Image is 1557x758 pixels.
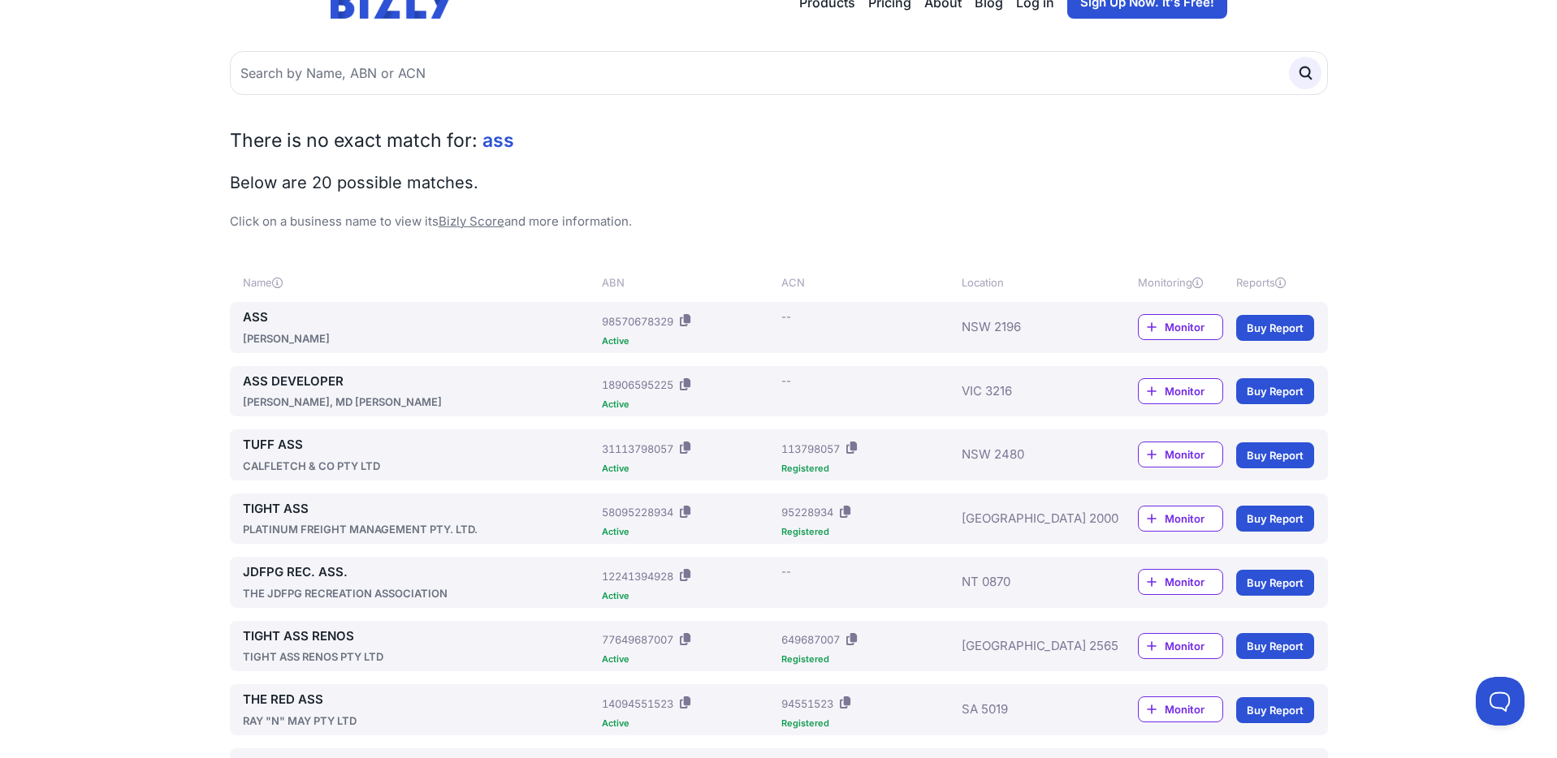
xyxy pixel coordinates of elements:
div: 12241394928 [602,568,673,584]
div: Name [243,274,596,291]
a: TIGHT ASS RENOS [243,627,596,646]
a: Monitor [1138,378,1223,404]
div: -- [781,308,791,325]
a: Buy Report [1236,506,1314,532]
div: THE JDFPG RECREATION ASSOCIATION [243,585,596,601]
a: Bizly Score [439,213,504,229]
div: [PERSON_NAME], MD [PERSON_NAME] [243,394,596,410]
div: 31113798057 [602,441,673,457]
div: [GEOGRAPHIC_DATA] 2000 [962,500,1090,538]
a: Monitor [1138,696,1223,722]
a: Buy Report [1236,570,1314,596]
div: 14094551523 [602,696,673,712]
div: Active [602,592,775,601]
div: -- [781,563,791,579]
a: Buy Report [1236,697,1314,723]
div: 649687007 [781,631,840,648]
div: Active [602,719,775,728]
span: There is no exact match for: [230,129,478,152]
iframe: Toggle Customer Support [1476,677,1525,726]
a: Monitor [1138,633,1223,659]
span: Monitor [1165,383,1222,399]
a: Buy Report [1236,633,1314,659]
div: 77649687007 [602,631,673,648]
div: Active [602,528,775,536]
div: Registered [781,655,954,664]
a: ASS [243,308,596,327]
div: [GEOGRAPHIC_DATA] 2565 [962,627,1090,665]
div: ACN [781,274,954,291]
div: 95228934 [781,504,833,520]
a: THE RED ASS [243,691,596,709]
div: NSW 2480 [962,436,1090,474]
div: NSW 2196 [962,308,1090,347]
a: TIGHT ASS [243,500,596,519]
div: 18906595225 [602,377,673,393]
div: PLATINUM FREIGHT MANAGEMENT PTY. LTD. [243,521,596,537]
div: Active [602,337,775,346]
a: Buy Report [1236,442,1314,468]
span: Monitor [1165,574,1222,590]
a: Buy Report [1236,315,1314,341]
a: Monitor [1138,569,1223,595]
span: Monitor [1165,638,1222,654]
div: 58095228934 [602,504,673,520]
div: 113798057 [781,441,840,457]
span: Monitor [1165,701,1222,717]
div: [PERSON_NAME] [243,330,596,347]
div: NT 0870 [962,563,1090,601]
div: Active [602,464,775,473]
div: 98570678329 [602,313,673,329]
div: VIC 3216 [962,373,1090,411]
a: Monitor [1138,506,1223,532]
span: ass [482,129,514,152]
div: TIGHT ASS RENOS PTY LTD [243,648,596,665]
div: -- [781,373,791,389]
a: ASS DEVELOPER [243,373,596,391]
div: Registered [781,719,954,728]
div: Registered [781,528,954,536]
div: Reports [1236,274,1314,291]
span: Below are 20 possible matches. [230,173,478,192]
a: Buy Report [1236,378,1314,404]
input: Search by Name, ABN or ACN [230,51,1328,95]
p: Click on a business name to view its and more information. [230,213,1328,231]
div: Registered [781,464,954,473]
a: TUFF ASS [243,436,596,454]
div: Monitoring [1138,274,1223,291]
div: Active [602,400,775,409]
a: Monitor [1138,314,1223,340]
div: Active [602,655,775,664]
span: Monitor [1165,510,1222,527]
span: Monitor [1165,446,1222,463]
a: JDFPG REC. ASS. [243,563,596,582]
div: RAY "N" MAY PTY LTD [243,713,596,729]
div: 94551523 [781,696,833,712]
div: SA 5019 [962,691,1090,729]
a: Monitor [1138,441,1223,467]
div: ABN [602,274,775,291]
div: CALFLETCH & CO PTY LTD [243,458,596,474]
span: Monitor [1165,319,1222,335]
div: Location [962,274,1090,291]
